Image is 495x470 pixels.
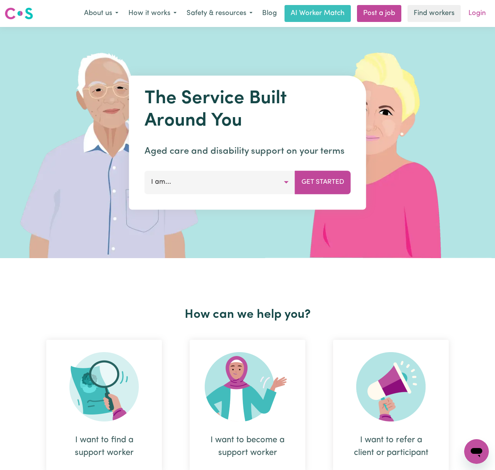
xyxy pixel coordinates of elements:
a: Login [464,5,490,22]
iframe: Button to launch messaging window [464,439,489,464]
div: I want to become a support worker [208,434,287,459]
img: Become Worker [205,352,290,421]
h1: The Service Built Around You [145,88,351,132]
button: I am... [145,171,295,194]
p: Aged care and disability support on your terms [145,144,351,158]
img: Search [69,352,139,421]
button: How it works [123,5,182,22]
a: Careseekers logo [5,5,33,22]
button: Get Started [295,171,351,194]
h2: How can we help you? [32,307,463,322]
a: Blog [258,5,281,22]
a: AI Worker Match [285,5,351,22]
img: Refer [356,352,426,421]
a: Post a job [357,5,401,22]
div: I want to refer a client or participant [352,434,430,459]
button: About us [79,5,123,22]
a: Find workers [407,5,461,22]
img: Careseekers logo [5,7,33,20]
button: Safety & resources [182,5,258,22]
div: I want to find a support worker [65,434,143,459]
